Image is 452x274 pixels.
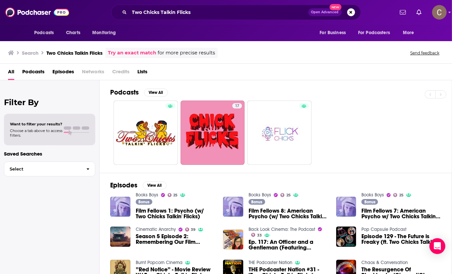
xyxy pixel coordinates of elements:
[181,101,245,165] a: 17
[88,27,124,39] button: open menu
[4,162,95,176] button: Select
[110,181,167,189] a: EpisodesView All
[249,227,315,232] a: Back Look Cinema: The Podcast
[249,208,328,219] a: Film Fellows 8: American Psycho (w/ Two Chicks Talkin' Flicks)
[34,28,54,37] span: Podcasts
[22,50,38,56] h3: Search
[397,7,409,18] a: Show notifications dropdown
[66,28,80,37] span: Charts
[10,128,62,138] span: Choose a tab above to access filters.
[429,238,445,254] div: Open Intercom Messenger
[110,88,139,97] h2: Podcasts
[336,227,356,247] img: Episode 129 - The Future is Freaky (ft. Two Chicks Talkin' Flicks)
[403,28,414,37] span: More
[110,181,137,189] h2: Episodes
[361,260,408,265] a: Chaos & Conversation
[311,11,339,14] span: Open Advanced
[111,5,361,20] div: Search podcasts, credits, & more...
[136,227,176,232] a: Cinematic Anarchy
[399,194,404,197] span: 25
[408,50,441,56] button: Send feedback
[4,98,95,107] h2: Filter By
[112,66,129,80] span: Credits
[110,88,168,97] a: PodcastsView All
[280,193,291,197] a: 25
[137,66,147,80] a: Lists
[249,239,328,250] a: Ep. 117: An Officer and a Gentleman (Featuring Sarah from Two Chicks Talkin' Flicks)
[136,234,215,245] span: Season 5 Episode 2: Remembering Our Film Consumption Past. Feat: [PERSON_NAME] of Two Chicks Talk...
[110,227,130,247] img: Season 5 Episode 2: Remembering Our Film Consumption Past. Feat: Sarah of Two Chicks Talkin Flicks
[354,27,400,39] button: open menu
[144,89,168,97] button: View All
[5,6,69,19] img: Podchaser - Follow, Share and Rate Podcasts
[361,208,441,219] a: Film Fellows 7: American Psycho w/ Two Chicks Talkin' Flicks
[143,181,167,189] button: View All
[251,233,262,237] a: 33
[393,193,404,197] a: 25
[336,197,356,217] img: Film Fellows 7: American Psycho w/ Two Chicks Talkin' Flicks
[432,5,447,20] span: Logged in as clay.bolton
[110,197,130,217] img: Film Fellows 1: Psycho (w/ Two Chicks Talkin' Flicks)
[361,234,441,245] a: Episode 129 - The Future is Freaky (ft. Two Chicks Talkin' Flicks)
[92,28,116,37] span: Monitoring
[136,260,183,265] a: Burnt Popcorn Cinema
[4,167,81,171] span: Select
[257,234,262,237] span: 33
[398,27,422,39] button: open menu
[158,49,215,57] span: for more precise results
[191,228,195,231] span: 39
[232,103,242,108] a: 17
[364,200,375,204] span: Bonus
[108,49,156,57] a: Try an exact match
[136,208,215,219] a: Film Fellows 1: Psycho (w/ Two Chicks Talkin' Flicks)
[52,66,74,80] a: Episodes
[82,66,104,80] span: Networks
[358,28,390,37] span: For Podcasters
[432,5,447,20] button: Show profile menu
[286,194,291,197] span: 25
[46,50,103,56] h3: Two Chicks Talkin Flicks
[138,200,149,204] span: Bonus
[136,192,158,198] a: Books Boys
[249,192,271,198] a: Books Boys
[22,66,44,80] a: Podcasts
[168,193,178,197] a: 25
[223,197,243,217] img: Film Fellows 8: American Psycho (w/ Two Chicks Talkin' Flicks)
[173,194,178,197] span: 25
[249,239,328,250] span: Ep. 117: An Officer and a Gentleman (Featuring [PERSON_NAME] from Two Chicks Talkin' Flicks)
[10,122,62,126] span: Want to filter your results?
[330,4,341,10] span: New
[235,103,239,109] span: 17
[185,228,196,232] a: 39
[308,8,342,16] button: Open AdvancedNew
[361,227,407,232] a: Pop Capsule Podcast
[136,234,215,245] a: Season 5 Episode 2: Remembering Our Film Consumption Past. Feat: Sarah of Two Chicks Talkin Flicks
[432,5,447,20] img: User Profile
[320,28,346,37] span: For Business
[361,192,384,198] a: Books Boys
[129,7,308,18] input: Search podcasts, credits, & more...
[223,230,243,250] img: Ep. 117: An Officer and a Gentleman (Featuring Sarah from Two Chicks Talkin' Flicks)
[30,27,62,39] button: open menu
[4,151,95,157] p: Saved Searches
[62,27,84,39] a: Charts
[414,7,424,18] a: Show notifications dropdown
[8,66,14,80] a: All
[249,260,292,265] a: THE Podcaster Nation
[252,200,263,204] span: Bonus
